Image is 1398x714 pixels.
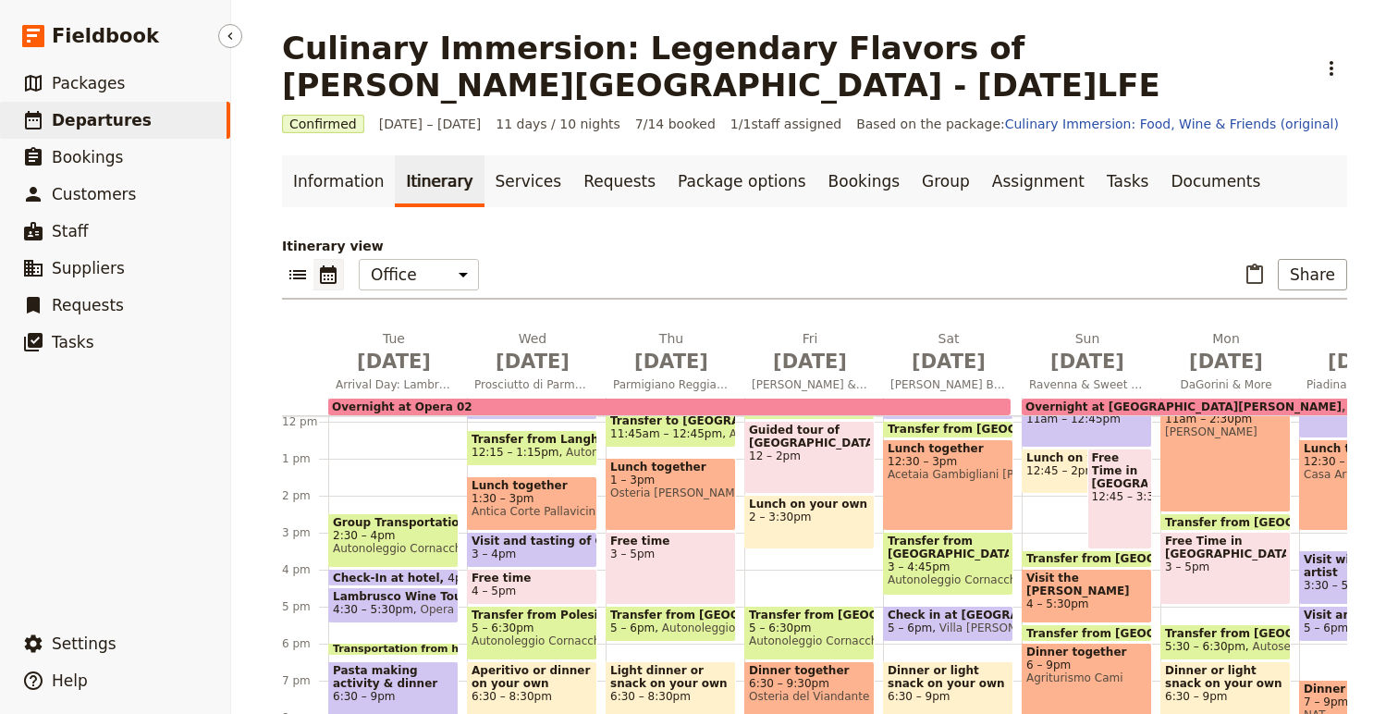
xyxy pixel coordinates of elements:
span: Based on the package: [856,115,1339,133]
a: Information [282,155,395,207]
span: Guided tour of [GEOGRAPHIC_DATA] [749,424,870,449]
span: Autonoleggio Cornacchini SRL [655,622,828,634]
div: Guided tour of [GEOGRAPHIC_DATA]12 – 2pm [744,421,875,494]
a: Bookings [817,155,911,207]
span: Settings [52,634,116,653]
span: [PERSON_NAME] & Michelin Dining [744,377,876,392]
span: Aperitivo or dinner on your own [472,664,593,690]
span: 5 – 6pm [888,622,932,634]
span: Autonoleggio Cornacchini SRL [558,446,732,459]
span: Dinner or light snack on your own [1165,664,1286,690]
span: 6 – 9pm [1026,659,1147,671]
span: Transfer from [GEOGRAPHIC_DATA] to [GEOGRAPHIC_DATA] [749,609,870,622]
span: Arrival Day: Lambrusco & [PERSON_NAME] [328,377,460,392]
span: Autonoleggio Cornacchini SRL [472,634,593,647]
span: Visit the [PERSON_NAME] [1026,572,1147,597]
span: Staff [52,222,89,240]
span: Parmigiano Reggiano [606,377,737,392]
span: 4:30 – 5:30pm [333,603,413,616]
h1: Culinary Immersion: Legendary Flavors of [PERSON_NAME][GEOGRAPHIC_DATA] - [DATE]LFE [282,30,1305,104]
div: Check in at [GEOGRAPHIC_DATA][PERSON_NAME]5 – 6pmVilla [PERSON_NAME] [883,606,1013,642]
div: Transportation from hotel to [GEOGRAPHIC_DATA][PERSON_NAME] [328,643,459,656]
span: 11am – 2:30pm [1165,412,1286,425]
button: Tue [DATE]Arrival Day: Lambrusco & [PERSON_NAME] [328,329,467,398]
div: 2 pm [282,488,328,503]
span: [DATE] [752,348,868,375]
h2: Fri [752,329,868,375]
h2: Thu [613,329,730,375]
span: 4pm [448,572,472,584]
div: Lunch on your own2 – 3:30pm [744,495,875,549]
div: 1 pm [282,451,328,466]
div: Free Time in [GEOGRAPHIC_DATA]12:45 – 3:30pm [1087,449,1153,549]
a: Requests [572,155,667,207]
span: Transfer from [GEOGRAPHIC_DATA] to Hotel [610,609,731,622]
span: Tasks [52,333,94,351]
p: Itinerary view [282,237,1347,255]
span: Ravenna & Sweet Salt of [GEOGRAPHIC_DATA] [1022,377,1153,392]
span: 2 – 3:30pm [749,511,870,523]
div: 4 pm [282,562,328,577]
span: 4 – 5pm [472,585,516,597]
span: Autonoleggio Cornacchini SRL [333,542,454,555]
div: Free time4 – 5pm [467,569,597,605]
div: Transfer from [GEOGRAPHIC_DATA] to [GEOGRAPHIC_DATA] [1022,550,1152,568]
span: 6:30 – 9pm [888,690,1009,703]
span: Lunch on your own [749,498,870,511]
div: Lunch together1 – 3pmOsteria [PERSON_NAME] [606,458,736,531]
span: [DATE] – [DATE] [379,115,482,133]
span: Acetaia Gambigliani [PERSON_NAME] [888,468,1009,481]
span: 6:30 – 9:30pm [749,677,870,690]
span: 6:30 – 8:30pm [472,690,593,703]
span: 11 days / 10 nights [496,115,620,133]
span: Suppliers [52,259,125,277]
button: Thu [DATE]Parmigiano Reggiano [606,329,744,398]
button: Calendar view [313,259,344,290]
button: Share [1278,259,1347,290]
span: Overnight at [GEOGRAPHIC_DATA][PERSON_NAME] [1025,400,1342,413]
div: Transfer from [GEOGRAPHIC_DATA] to hotel5:30 – 6:30pmAutoservici [PERSON_NAME] [1160,624,1291,660]
div: Visit the [PERSON_NAME]4 – 5:30pm [1022,569,1152,623]
span: Transportation from hotel to [GEOGRAPHIC_DATA][PERSON_NAME] [333,644,721,655]
button: Hide menu [218,24,242,48]
a: Assignment [981,155,1096,207]
span: Transfer to [GEOGRAPHIC_DATA] [610,414,731,427]
button: Paste itinerary item [1239,259,1270,290]
span: 12:45 – 3:30pm [1092,490,1148,503]
span: Packages [52,74,125,92]
span: 3 – 5pm [1165,560,1286,573]
h2: Mon [1168,329,1284,375]
a: Documents [1159,155,1271,207]
button: Actions [1316,53,1347,84]
a: Itinerary [395,155,484,207]
div: 7 pm [282,673,328,688]
span: 6:30 – 8:30pm [610,690,731,703]
button: Sun [DATE]Ravenna & Sweet Salt of [GEOGRAPHIC_DATA] [1022,329,1160,398]
div: Transfer to [GEOGRAPHIC_DATA]11:45am – 12:45pmAutonoleggio Cornacchini SRL [606,412,736,448]
span: Visit and tasting of Culatello [472,535,593,548]
div: 6 pm [282,636,328,651]
span: Pasta making activity & dinner [333,664,454,690]
h2: Sat [890,329,1007,375]
div: Overnight at Opera 02 [328,399,1011,415]
div: Lunch on your own12:45 – 2pm [1022,449,1133,494]
span: Lunch together [610,461,731,474]
a: Group [911,155,981,207]
span: Departures [52,111,152,129]
span: 12:15 – 1:15pm [472,446,558,459]
span: 5 – 6:30pm [749,622,870,634]
span: Autonoleggio Cornacchini SRL [749,634,870,647]
div: Free Time in [GEOGRAPHIC_DATA]3 – 5pm [1160,532,1291,605]
div: Lambrusco Wine Tour and Tasting4:30 – 5:30pmOpera 02 [328,587,459,623]
span: [DATE] [1029,348,1146,375]
button: Wed [DATE]Prosciutto di Parma & Culatello [467,329,606,398]
a: Culinary Immersion: Food, Wine & Friends (original) [1005,117,1339,131]
span: Light dinner or snack on your own [610,664,731,690]
span: 5 – 6pm [610,622,655,634]
span: Autonoleggio Cornacchini SRL [888,573,1009,586]
button: List view [282,259,313,290]
span: Group Transportation from [GEOGRAPHIC_DATA] [333,516,454,529]
span: Fieldbook [52,22,159,50]
span: 4 – 5:30pm [1026,597,1147,610]
div: Transfer from [GEOGRAPHIC_DATA] to Villa [PERSON_NAME]3 – 4:45pmAutonoleggio Cornacchini SRL [883,532,1013,596]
